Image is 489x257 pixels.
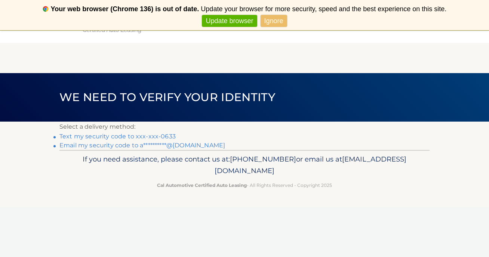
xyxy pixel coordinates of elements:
a: Email my security code to a**********@[DOMAIN_NAME] [59,142,225,149]
p: - All Rights Reserved - Copyright 2025 [64,181,425,189]
b: Your web browser (Chrome 136) is out of date. [51,5,199,13]
span: Update your browser for more security, speed and the best experience on this site. [201,5,446,13]
span: We need to verify your identity [59,90,275,104]
a: Text my security code to xxx-xxx-0633 [59,133,176,140]
span: [PHONE_NUMBER] [230,155,296,163]
a: Ignore [261,15,287,27]
strong: Cal Automotive Certified Auto Leasing [157,182,247,188]
p: Select a delivery method: [59,122,430,132]
p: If you need assistance, please contact us at: or email us at [64,153,425,177]
a: Update browser [202,15,257,27]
